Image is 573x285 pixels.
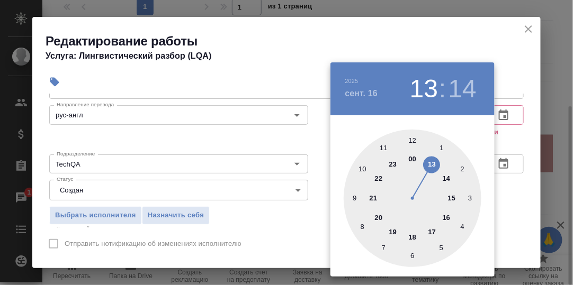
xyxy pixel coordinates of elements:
[345,78,359,84] button: 2025
[439,74,446,104] h3: :
[345,87,378,100] button: сент. 16
[449,74,477,104] button: 14
[410,74,438,104] button: 13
